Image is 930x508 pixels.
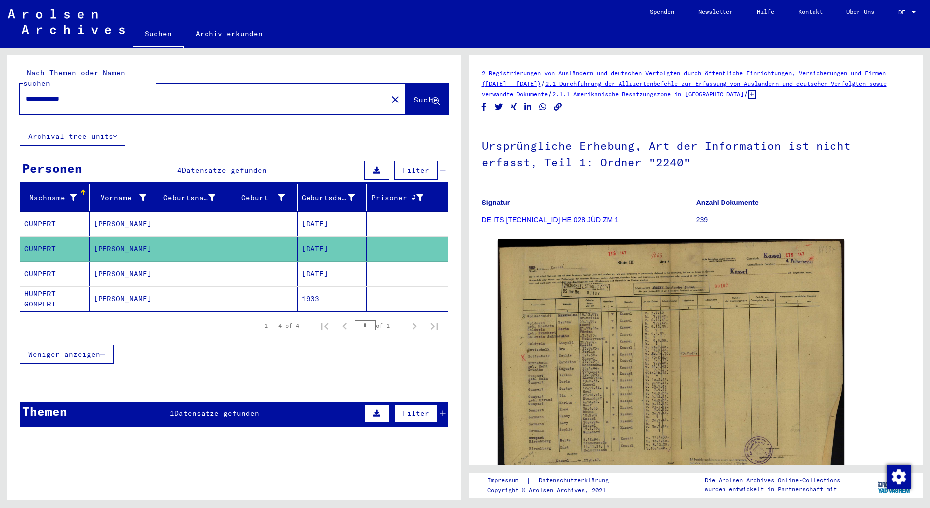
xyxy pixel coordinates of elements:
[371,193,423,203] div: Prisoner #
[482,80,887,98] a: 2.1 Durchführung der Alliiertenbefehle zur Erfassung von Ausländern und deutschen Verfolgten sowi...
[552,90,744,98] a: 2.1.1 Amerikanische Besatzungszone in [GEOGRAPHIC_DATA]
[163,190,228,205] div: Geburtsname
[20,345,114,364] button: Weniger anzeigen
[298,212,367,236] mat-cell: [DATE]
[371,190,435,205] div: Prisoner #
[548,89,552,98] span: /
[487,475,526,486] a: Impressum
[90,262,159,286] mat-cell: [PERSON_NAME]
[170,409,174,418] span: 1
[886,464,910,488] div: Zustimmung ändern
[94,190,158,205] div: Vorname
[744,89,748,98] span: /
[182,166,267,175] span: Datensätze gefunden
[302,193,355,203] div: Geburtsdatum
[8,9,125,34] img: Arolsen_neg.svg
[482,199,510,206] b: Signatur
[302,190,367,205] div: Geburtsdatum
[24,193,77,203] div: Nachname
[498,239,845,489] img: 001.jpg
[553,101,563,113] button: Copy link
[403,166,429,175] span: Filter
[482,69,886,87] a: 2 Registrierungen von Ausländern und deutschen Verfolgten durch öffentliche Einrichtungen, Versic...
[887,465,911,489] img: Zustimmung ändern
[159,184,228,211] mat-header-cell: Geburtsname
[90,184,159,211] mat-header-cell: Vorname
[184,22,275,46] a: Archiv erkunden
[405,316,424,336] button: Next page
[20,287,90,311] mat-cell: HOMPERT HUMPERT GOMPERT GUMPERT
[413,95,438,104] span: Suche
[264,321,299,330] div: 1 – 4 of 4
[298,184,367,211] mat-header-cell: Geburtsdatum
[405,84,449,114] button: Suche
[20,184,90,211] mat-header-cell: Nachname
[367,184,447,211] mat-header-cell: Prisoner #
[298,262,367,286] mat-cell: [DATE]
[705,485,840,494] p: wurden entwickelt in Partnerschaft mit
[23,68,125,88] mat-label: Nach Themen oder Namen suchen
[355,321,405,330] div: of 1
[22,159,82,177] div: Personen
[228,184,298,211] mat-header-cell: Geburt‏
[90,287,159,311] mat-cell: [PERSON_NAME]
[174,409,259,418] span: Datensätze gefunden
[177,166,182,175] span: 4
[394,404,438,423] button: Filter
[876,472,913,497] img: yv_logo.png
[479,101,489,113] button: Share on Facebook
[403,409,429,418] span: Filter
[28,350,100,359] span: Weniger anzeigen
[705,476,840,485] p: Die Arolsen Archives Online-Collections
[385,89,405,109] button: Clear
[487,475,620,486] div: |
[424,316,444,336] button: Last page
[482,216,619,224] a: DE ITS [TECHNICAL_ID] HE 028 JÜD ZM 1
[133,22,184,48] a: Suchen
[298,287,367,311] mat-cell: 1933
[696,199,759,206] b: Anzahl Dokumente
[335,316,355,336] button: Previous page
[24,190,89,205] div: Nachname
[90,237,159,261] mat-cell: [PERSON_NAME]
[523,101,533,113] button: Share on LinkedIn
[509,101,519,113] button: Share on Xing
[232,193,285,203] div: Geburt‏
[22,403,67,420] div: Themen
[541,79,545,88] span: /
[394,161,438,180] button: Filter
[94,193,146,203] div: Vorname
[898,9,909,16] span: DE
[696,215,910,225] p: 239
[90,212,159,236] mat-cell: [PERSON_NAME]
[20,237,90,261] mat-cell: GUMPERT
[487,486,620,495] p: Copyright © Arolsen Archives, 2021
[389,94,401,105] mat-icon: close
[20,212,90,236] mat-cell: GUMPERT
[531,475,620,486] a: Datenschutzerklärung
[232,190,297,205] div: Geburt‏
[315,316,335,336] button: First page
[538,101,548,113] button: Share on WhatsApp
[494,101,504,113] button: Share on Twitter
[20,262,90,286] mat-cell: GUMPERT
[20,127,125,146] button: Archival tree units
[482,123,911,183] h1: Ursprüngliche Erhebung, Art der Information ist nicht erfasst, Teil 1: Ordner "2240"
[298,237,367,261] mat-cell: [DATE]
[163,193,215,203] div: Geburtsname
